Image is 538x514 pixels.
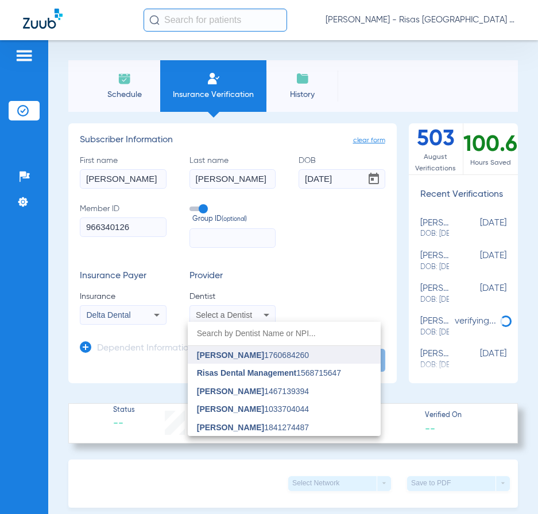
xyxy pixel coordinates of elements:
iframe: Chat Widget [481,459,538,514]
input: dropdown search [188,322,381,345]
span: [PERSON_NAME] [197,404,264,414]
span: 1760684260 [197,351,309,359]
span: [PERSON_NAME] [197,351,264,360]
span: 1467139394 [197,387,309,395]
span: Risas Dental Management [197,368,297,377]
span: 1033704044 [197,405,309,413]
span: 1568715647 [197,369,341,377]
span: [PERSON_NAME] [197,387,264,396]
span: [PERSON_NAME] [197,423,264,432]
span: 1841274487 [197,423,309,431]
